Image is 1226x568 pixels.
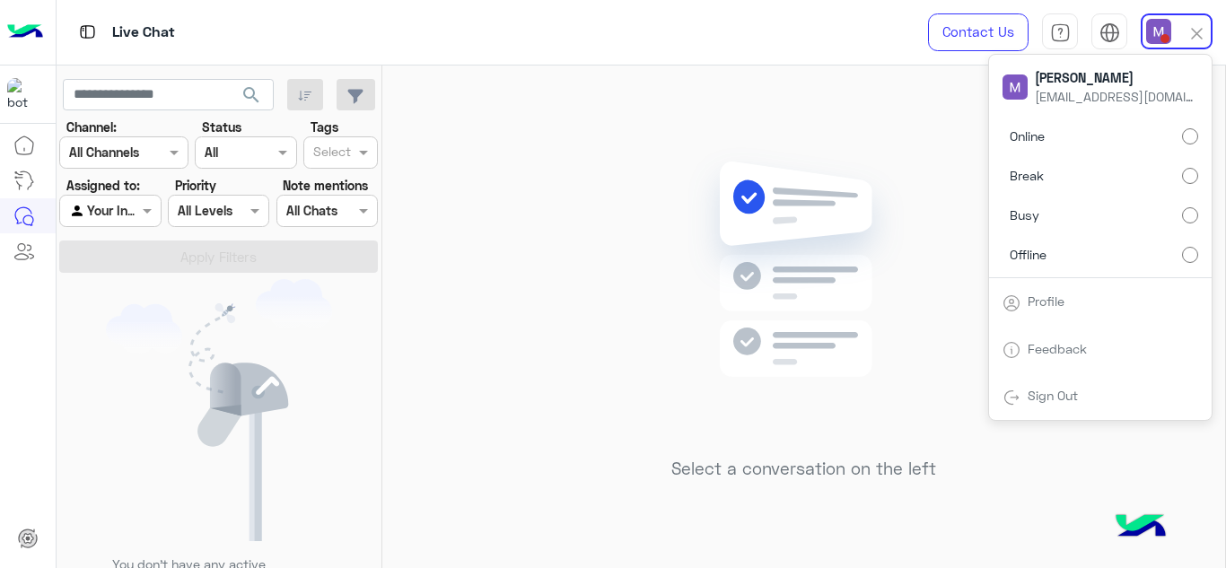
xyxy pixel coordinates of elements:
img: Logo [7,13,43,51]
a: Profile [1028,293,1064,309]
input: Offline [1182,247,1198,263]
img: 317874714732967 [7,78,39,110]
label: Channel: [66,118,117,136]
a: Feedback [1028,341,1087,356]
span: Break [1010,166,1044,185]
input: Break [1182,168,1198,184]
span: Offline [1010,245,1046,264]
span: Busy [1010,205,1039,224]
input: Online [1182,128,1198,144]
img: userImage [1003,74,1028,100]
img: empty users [106,279,332,541]
label: Tags [311,118,338,136]
a: tab [1042,13,1078,51]
img: tab [1003,294,1020,312]
span: Online [1010,127,1045,145]
img: tab [1050,22,1071,43]
input: Busy [1182,207,1198,223]
label: Note mentions [283,176,368,195]
img: tab [76,21,99,43]
img: tab [1099,22,1120,43]
img: hulul-logo.png [1109,496,1172,559]
img: tab [1003,389,1020,406]
span: [EMAIL_ADDRESS][DOMAIN_NAME] [1035,87,1196,106]
a: Sign Out [1028,388,1078,403]
img: close [1187,23,1207,44]
label: Status [202,118,241,136]
button: search [230,79,274,118]
h5: Select a conversation on the left [671,459,936,479]
label: Assigned to: [66,176,140,195]
span: [PERSON_NAME] [1035,68,1196,87]
img: tab [1003,341,1020,359]
button: Apply Filters [59,240,378,273]
p: Live Chat [112,21,175,45]
span: search [241,84,262,106]
a: Contact Us [928,13,1029,51]
img: userImage [1146,19,1171,44]
label: Priority [175,176,216,195]
img: no messages [674,147,933,445]
div: Select [311,142,351,165]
